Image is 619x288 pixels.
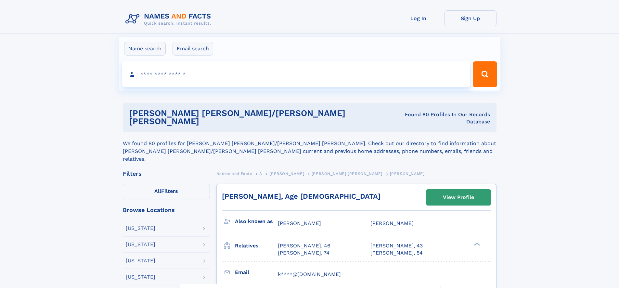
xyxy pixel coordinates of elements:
[123,10,216,28] img: Logo Names and Facts
[126,226,155,231] div: [US_STATE]
[278,242,330,249] a: [PERSON_NAME], 46
[216,169,252,178] a: Names and Facts
[390,111,490,125] div: Found 80 Profiles In Our Records Database
[370,249,423,257] a: [PERSON_NAME], 54
[445,10,496,26] a: Sign Up
[473,61,497,87] button: Search Button
[426,190,491,205] a: View Profile
[123,184,210,199] label: Filters
[259,169,262,178] a: A
[222,192,380,200] a: [PERSON_NAME], Age [DEMOGRAPHIC_DATA]
[370,220,414,226] span: [PERSON_NAME]
[154,188,161,194] span: All
[173,42,213,56] label: Email search
[312,169,382,178] a: [PERSON_NAME] [PERSON_NAME]
[370,242,423,249] a: [PERSON_NAME], 43
[278,220,321,226] span: [PERSON_NAME]
[122,61,470,87] input: search input
[393,10,445,26] a: Log In
[124,42,166,56] label: Name search
[390,171,425,176] span: [PERSON_NAME]
[123,132,496,163] div: We found 80 profiles for [PERSON_NAME] [PERSON_NAME]/[PERSON_NAME] [PERSON_NAME]. Check out our d...
[123,207,210,213] div: Browse Locations
[123,171,210,177] div: Filters
[126,274,155,280] div: [US_STATE]
[472,242,480,246] div: ❯
[259,171,262,176] span: A
[235,267,278,278] h3: Email
[129,109,390,125] h1: [PERSON_NAME] [PERSON_NAME]/[PERSON_NAME] [PERSON_NAME]
[235,240,278,251] h3: Relatives
[269,171,304,176] span: [PERSON_NAME]
[269,169,304,178] a: [PERSON_NAME]
[278,249,329,257] a: [PERSON_NAME], 74
[443,190,474,205] div: View Profile
[126,242,155,247] div: [US_STATE]
[126,258,155,263] div: [US_STATE]
[312,171,382,176] span: [PERSON_NAME] [PERSON_NAME]
[235,216,278,227] h3: Also known as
